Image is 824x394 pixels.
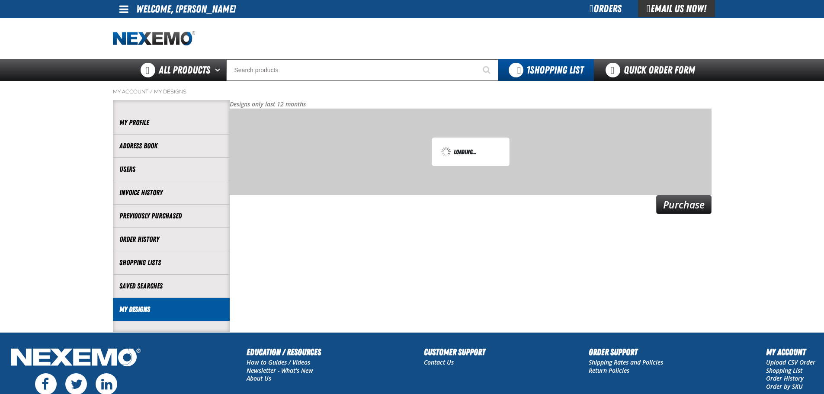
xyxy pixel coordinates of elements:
[247,358,310,366] a: How to Guides / Videos
[154,88,186,95] a: My Designs
[247,366,313,375] a: Newsletter - What's New
[9,346,143,371] img: Nexemo Logo
[526,64,530,76] strong: 1
[477,59,498,81] button: Start Searching
[113,88,712,95] nav: Breadcrumbs
[498,59,594,81] button: You have 1 Shopping List. Open to view details
[247,346,321,359] h2: Education / Resources
[441,147,500,157] div: Loading...
[766,382,803,391] a: Order by SKU
[113,31,195,46] img: Nexemo logo
[589,366,629,375] a: Return Policies
[119,281,223,291] a: Saved Searches
[119,118,223,128] a: My Profile
[766,366,802,375] a: Shopping List
[656,195,712,214] a: Purchase
[589,358,663,366] a: Shipping Rates and Policies
[589,346,663,359] h2: Order Support
[424,358,454,366] a: Contact Us
[594,59,711,81] a: Quick Order Form
[119,258,223,268] a: Shopping Lists
[230,100,712,109] p: Designs only last 12 months
[113,88,148,95] a: My Account
[113,31,195,46] a: Home
[424,346,485,359] h2: Customer Support
[119,188,223,198] a: Invoice History
[150,88,153,95] span: /
[766,358,815,366] a: Upload CSV Order
[212,59,226,81] button: Open All Products pages
[226,59,498,81] input: Search
[159,62,210,78] span: All Products
[119,141,223,151] a: Address Book
[119,164,223,174] a: Users
[119,234,223,244] a: Order History
[526,64,584,76] span: Shopping List
[119,211,223,221] a: Previously Purchased
[119,304,223,314] a: My Designs
[766,374,804,382] a: Order History
[247,374,271,382] a: About Us
[766,346,815,359] h2: My Account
